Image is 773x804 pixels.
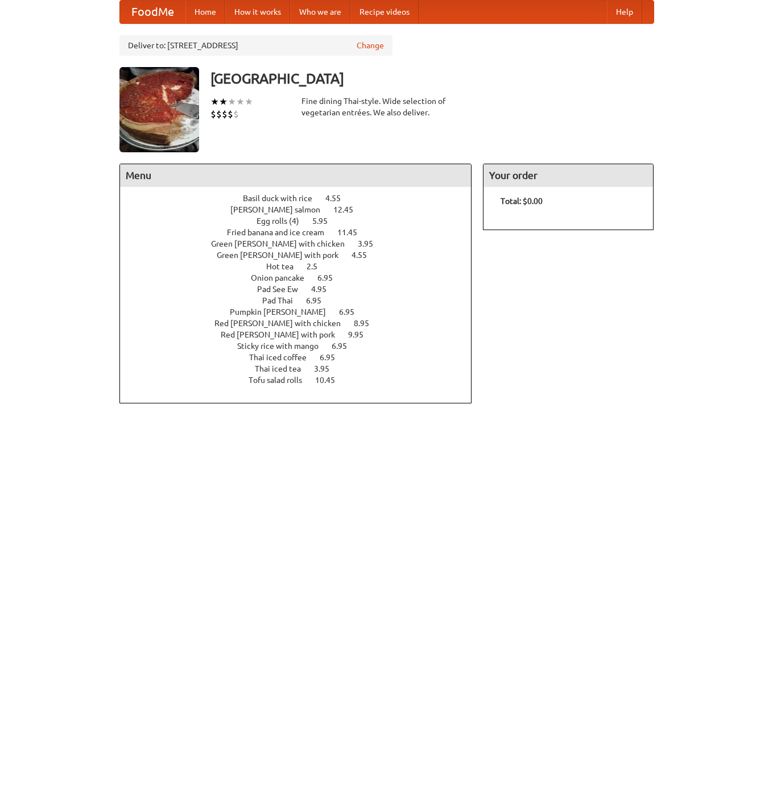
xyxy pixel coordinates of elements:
[237,341,368,351] a: Sticky rice with mango 6.95
[211,239,356,248] span: Green [PERSON_NAME] with chicken
[119,67,199,152] img: angular.jpg
[262,296,342,305] a: Pad Thai 6.95
[230,205,332,214] span: [PERSON_NAME] salmon
[501,197,543,206] b: Total: $0.00
[237,341,330,351] span: Sticky rice with mango
[358,239,385,248] span: 3.95
[312,216,339,226] span: 5.95
[257,285,348,294] a: Pad See Ew 4.95
[120,164,472,187] h4: Menu
[257,285,309,294] span: Pad See Ew
[216,108,222,120] li: $
[251,273,354,282] a: Onion pancake 6.95
[119,35,392,56] div: Deliver to: [STREET_ADDRESS]
[243,194,324,203] span: Basil duck with rice
[314,364,341,373] span: 3.95
[337,228,369,237] span: 11.45
[348,330,375,339] span: 9.95
[227,228,336,237] span: Fried banana and ice cream
[251,273,316,282] span: Onion pancake
[249,353,318,362] span: Thai iced coffee
[354,319,381,328] span: 8.95
[357,40,384,51] a: Change
[214,319,352,328] span: Red [PERSON_NAME] with chicken
[221,330,385,339] a: Red [PERSON_NAME] with pork 9.95
[255,364,312,373] span: Thai iced tea
[483,164,653,187] h4: Your order
[339,307,366,316] span: 6.95
[210,67,654,90] h3: [GEOGRAPHIC_DATA]
[315,376,346,385] span: 10.45
[266,262,338,271] a: Hot tea 2.5
[249,376,313,385] span: Tofu salad rolls
[228,95,236,108] li: ★
[236,95,245,108] li: ★
[210,108,216,120] li: $
[221,330,346,339] span: Red [PERSON_NAME] with pork
[249,353,356,362] a: Thai iced coffee 6.95
[325,194,352,203] span: 4.55
[317,273,344,282] span: 6.95
[257,216,311,226] span: Egg rolls (4)
[320,353,346,362] span: 6.95
[214,319,390,328] a: Red [PERSON_NAME] with chicken 8.95
[333,205,365,214] span: 12.45
[230,307,337,316] span: Pumpkin [PERSON_NAME]
[249,376,356,385] a: Tofu salad rolls 10.45
[210,95,219,108] li: ★
[222,108,228,120] li: $
[233,108,239,120] li: $
[225,1,290,23] a: How it works
[307,262,329,271] span: 2.5
[332,341,358,351] span: 6.95
[350,1,419,23] a: Recipe videos
[230,307,375,316] a: Pumpkin [PERSON_NAME] 6.95
[185,1,225,23] a: Home
[217,251,350,260] span: Green [PERSON_NAME] with pork
[217,251,388,260] a: Green [PERSON_NAME] with pork 4.55
[230,205,374,214] a: [PERSON_NAME] salmon 12.45
[120,1,185,23] a: FoodMe
[266,262,305,271] span: Hot tea
[243,194,362,203] a: Basil duck with rice 4.55
[607,1,642,23] a: Help
[262,296,304,305] span: Pad Thai
[255,364,350,373] a: Thai iced tea 3.95
[219,95,228,108] li: ★
[245,95,253,108] li: ★
[306,296,333,305] span: 6.95
[290,1,350,23] a: Who we are
[352,251,378,260] span: 4.55
[311,285,338,294] span: 4.95
[211,239,394,248] a: Green [PERSON_NAME] with chicken 3.95
[228,108,233,120] li: $
[257,216,349,226] a: Egg rolls (4) 5.95
[227,228,378,237] a: Fried banana and ice cream 11.45
[301,95,472,118] div: Fine dining Thai-style. Wide selection of vegetarian entrées. We also deliver.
